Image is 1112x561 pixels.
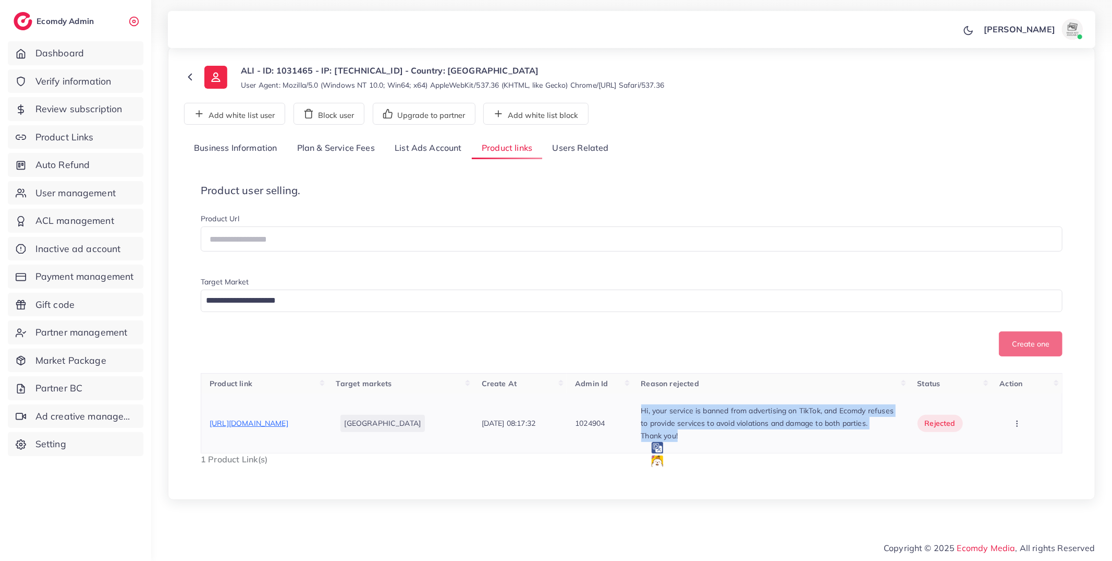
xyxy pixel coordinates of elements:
[482,417,535,429] p: [DATE] 08:17:32
[35,46,84,60] span: Dashboard
[8,293,143,317] a: Gift code
[202,293,1049,309] input: Search for option
[36,16,96,26] h2: Ecomdy Admin
[204,66,227,89] img: ic-user-info.36bf1079.svg
[201,184,1062,197] h4: Product user selling.
[336,379,392,388] span: Target markets
[1000,379,1023,388] span: Action
[35,186,116,200] span: User management
[35,298,75,312] span: Gift code
[35,437,66,451] span: Setting
[1016,542,1095,554] span: , All rights Reserved
[241,80,664,90] small: User Agent: Mozilla/5.0 (Windows NT 10.0; Win64; x64) AppleWebKit/537.36 (KHTML, like Gecko) Chro...
[373,103,475,125] button: Upgrade to partner
[8,41,143,65] a: Dashboard
[483,103,589,125] button: Add white list block
[8,265,143,289] a: Payment management
[35,75,112,88] span: Verify information
[641,379,699,388] span: Reason rejected
[8,349,143,373] a: Market Package
[294,103,364,125] button: Block user
[542,137,618,160] a: Users Related
[210,419,288,428] span: [URL][DOMAIN_NAME]
[385,137,472,160] a: List Ads Account
[210,379,252,388] span: Product link
[201,213,239,224] label: Product Url
[999,331,1062,356] button: Create one
[287,137,385,160] a: Plan & Service Fees
[35,242,121,256] span: Inactive ad account
[641,404,901,429] p: Hi, your service is banned from advertising on TikTok, and Ecomdy refuses to provide services to ...
[8,153,143,177] a: Auto Refund
[957,543,1016,553] a: Ecomdy Media
[925,418,956,428] span: rejected
[35,158,90,172] span: Auto Refund
[8,404,143,428] a: Ad creative management
[14,12,32,30] img: logo
[8,376,143,400] a: Partner BC
[8,209,143,233] a: ACL management
[35,326,128,339] span: Partner management
[641,429,901,442] p: Thank you!
[884,542,1095,554] span: Copyright © 2025
[1062,19,1083,40] img: avatar
[35,102,123,116] span: Review subscription
[575,379,608,388] span: Admin Id
[984,23,1055,35] p: [PERSON_NAME]
[35,381,83,395] span: Partner BC
[8,125,143,149] a: Product Links
[8,69,143,93] a: Verify information
[8,237,143,261] a: Inactive ad account
[184,137,287,160] a: Business Information
[8,181,143,205] a: User management
[978,19,1087,40] a: [PERSON_NAME]avatar
[8,432,143,456] a: Setting
[184,103,285,125] button: Add white list user
[14,12,96,30] a: logoEcomdy Admin
[35,270,134,283] span: Payment management
[201,454,268,464] span: 1 Product Link(s)
[35,130,94,144] span: Product Links
[482,379,517,388] span: Create At
[575,417,605,429] p: 1024904
[8,320,143,344] a: Partner management
[201,277,249,287] label: Target Market
[35,410,136,423] span: Ad creative management
[472,137,542,160] a: Product links
[35,214,114,228] span: ACL management
[35,354,106,367] span: Market Package
[201,290,1062,312] div: Search for option
[918,379,940,388] span: Status
[241,64,664,77] p: ALI - ID: 1031465 - IP: [TECHNICAL_ID] - Country: [GEOGRAPHIC_DATA]
[340,415,425,432] li: [GEOGRAPHIC_DATA]
[8,97,143,121] a: Review subscription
